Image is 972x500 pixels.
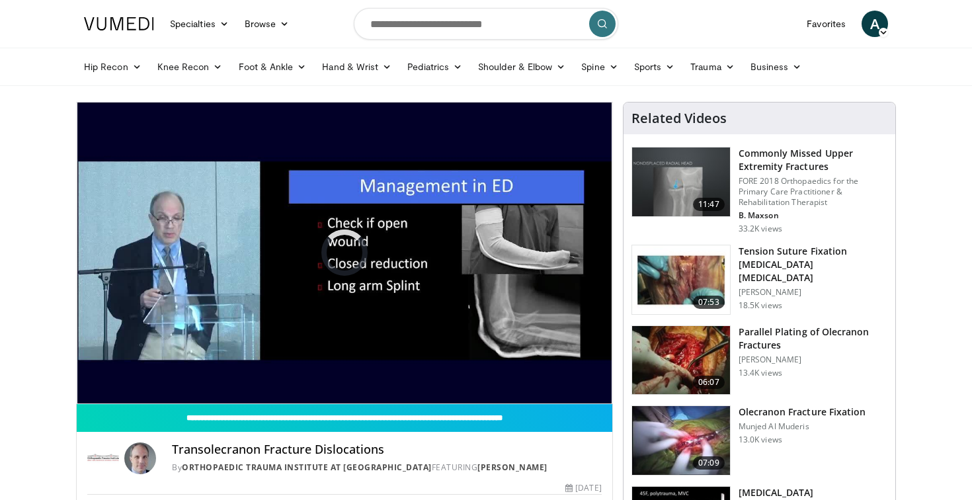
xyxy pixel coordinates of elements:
[477,462,547,473] a: [PERSON_NAME]
[693,296,725,309] span: 07:53
[739,287,887,298] p: [PERSON_NAME]
[739,210,887,221] p: B. Maxson
[632,326,730,395] img: XzOTlMlQSGUnbGTX4xMDoxOjBrO-I4W8.150x105_q85_crop-smart_upscale.jpg
[399,54,470,80] a: Pediatrics
[693,376,725,389] span: 06:07
[87,442,119,474] img: Orthopaedic Trauma Institute at UCSF
[314,54,399,80] a: Hand & Wrist
[631,245,887,315] a: 07:53 Tension Suture Fixation [MEDICAL_DATA] [MEDICAL_DATA] [PERSON_NAME] 18.5K views
[76,54,149,80] a: Hip Recon
[739,405,866,419] h3: Olecranon Fracture Fixation
[172,442,602,457] h4: Transolecranon Fracture Dislocations
[739,354,887,365] p: [PERSON_NAME]
[631,325,887,396] a: 06:07 Parallel Plating of Olecranon Fractures [PERSON_NAME] 13.4K views
[84,17,154,30] img: VuMedi Logo
[354,8,618,40] input: Search topics, interventions
[77,103,612,404] video-js: Video Player
[739,325,887,352] h3: Parallel Plating of Olecranon Fractures
[573,54,626,80] a: Spine
[739,224,782,234] p: 33.2K views
[739,245,887,284] h3: Tension Suture Fixation [MEDICAL_DATA] [MEDICAL_DATA]
[237,11,298,37] a: Browse
[862,11,888,37] a: A
[632,245,730,314] img: 2b3f274d-c71d-4a83-860d-c7593ec06d86.150x105_q85_crop-smart_upscale.jpg
[631,147,887,234] a: 11:47 Commonly Missed Upper Extremity Fractures FORE 2018 Orthopaedics for the Primary Care Pract...
[162,11,237,37] a: Specialties
[470,54,573,80] a: Shoulder & Elbow
[739,368,782,378] p: 13.4K views
[693,456,725,470] span: 07:09
[799,11,854,37] a: Favorites
[739,300,782,311] p: 18.5K views
[565,482,601,494] div: [DATE]
[172,462,602,474] div: By FEATURING
[231,54,315,80] a: Foot & Ankle
[632,147,730,216] img: b2c65235-e098-4cd2-ab0f-914df5e3e270.150x105_q85_crop-smart_upscale.jpg
[739,176,887,208] p: FORE 2018 Orthopaedics for the Primary Care Practitioner & Rehabilitation Therapist
[743,54,810,80] a: Business
[626,54,683,80] a: Sports
[739,421,866,432] p: Munjed Al Muderis
[631,405,887,476] a: 07:09 Olecranon Fracture Fixation Munjed Al Muderis 13.0K views
[631,110,727,126] h4: Related Videos
[682,54,743,80] a: Trauma
[632,406,730,475] img: eolv1L8ZdYrFVOcH4xMDoxOjA4MTsiGN_1.150x105_q85_crop-smart_upscale.jpg
[739,435,782,445] p: 13.0K views
[693,198,725,211] span: 11:47
[149,54,231,80] a: Knee Recon
[739,147,887,173] h3: Commonly Missed Upper Extremity Fractures
[182,462,432,473] a: Orthopaedic Trauma Institute at [GEOGRAPHIC_DATA]
[124,442,156,474] img: Avatar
